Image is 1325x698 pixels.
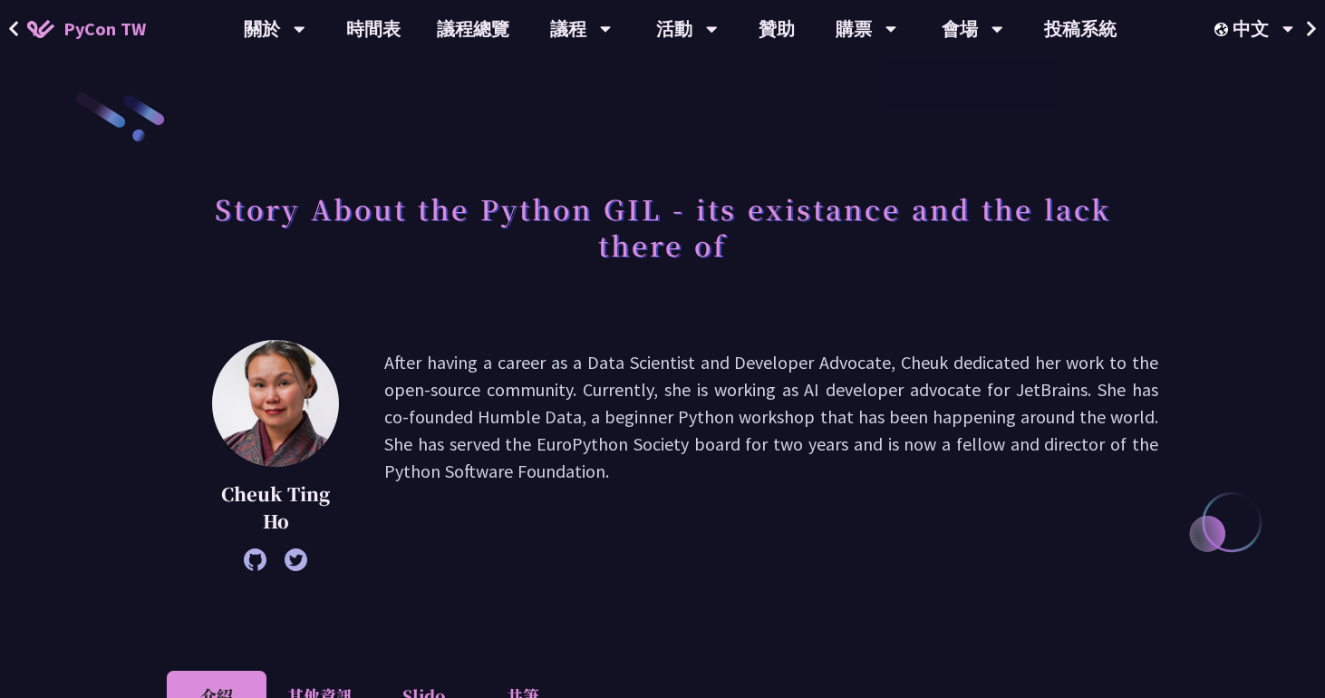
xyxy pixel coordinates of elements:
img: Locale Icon [1214,23,1233,36]
p: After having a career as a Data Scientist and Developer Advocate, Cheuk dedicated her work to the... [384,349,1158,562]
h1: Story About the Python GIL - its existance and the lack there of [167,181,1158,272]
img: Cheuk Ting Ho [212,340,339,467]
a: PyCon TW [9,6,164,52]
p: Cheuk Ting Ho [212,480,339,535]
img: Home icon of PyCon TW 2025 [27,20,54,38]
span: PyCon TW [63,15,146,43]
